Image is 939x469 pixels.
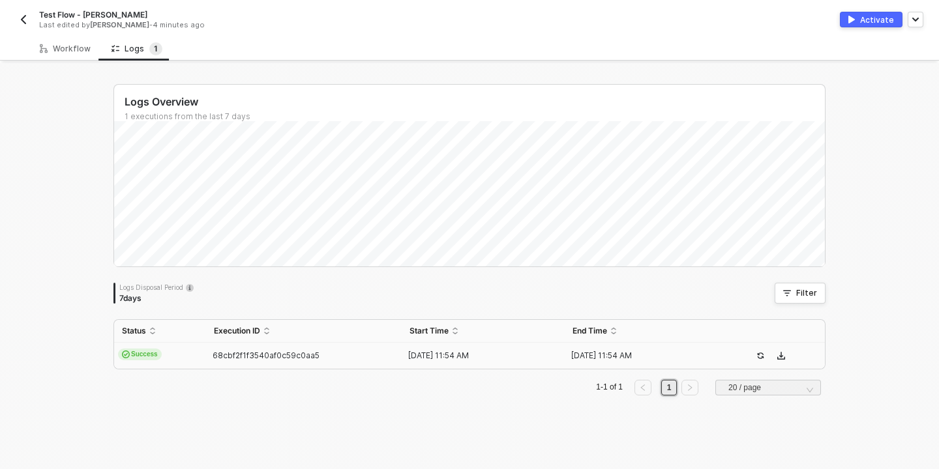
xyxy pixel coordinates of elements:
[149,42,162,55] sup: 1
[565,320,728,343] th: End Time
[728,378,813,397] span: 20 / page
[39,20,440,30] div: Last edited by - 4 minutes ago
[119,283,194,292] div: Logs Disposal Period
[119,293,194,304] div: 7 days
[860,14,894,25] div: Activate
[112,42,162,55] div: Logs
[679,380,700,395] li: Next Page
[114,320,206,343] th: Status
[777,352,785,360] span: icon-download
[214,326,260,336] span: Execution ID
[206,320,402,343] th: Execution ID
[410,326,449,336] span: Start Time
[840,12,902,27] button: activateActivate
[125,95,825,109] div: Logs Overview
[686,384,694,391] span: right
[756,352,764,360] span: icon-success-page
[565,350,717,361] div: [DATE] 11:54 AM
[122,350,130,358] span: icon-cards
[402,320,565,343] th: Start Time
[125,111,825,122] div: 1 executions from the last 7 days
[663,380,676,395] a: 1
[661,380,677,395] li: 1
[715,380,821,401] div: Page Size
[40,44,91,54] div: Workflow
[90,20,149,29] span: [PERSON_NAME]
[633,380,653,395] li: Previous Page
[639,384,647,391] span: left
[18,14,29,25] img: back
[848,16,855,23] img: activate
[634,380,651,395] button: left
[796,288,817,298] div: Filter
[16,12,31,27] button: back
[573,326,607,336] span: End Time
[723,380,813,395] input: Page Size
[213,350,320,360] span: 68cbf2f1f3540af0c59c0aa5
[775,283,826,304] button: Filter
[118,348,162,360] span: Success
[39,9,147,20] span: Test Flow - [PERSON_NAME]
[122,326,146,336] span: Status
[402,350,554,361] div: [DATE] 11:54 AM
[154,44,158,53] span: 1
[681,380,698,395] button: right
[594,380,625,395] li: 1-1 of 1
